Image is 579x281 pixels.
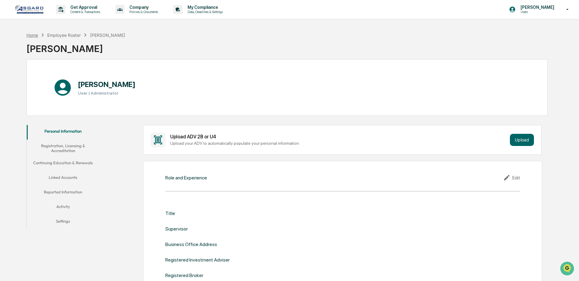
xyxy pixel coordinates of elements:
[165,210,175,216] div: Title
[27,125,100,140] button: Personal Information
[165,241,217,247] div: Business Office Address
[183,10,226,14] p: Data, Deadlines & Settings
[6,89,11,94] div: 🔎
[165,272,203,278] div: Registered Broker
[26,38,125,54] div: [PERSON_NAME]
[170,141,507,146] div: Upload your ADV to automatically populate your personal information.
[170,134,507,140] div: Upload ADV 2B or U4
[4,86,41,97] a: 🔎Data Lookup
[560,261,576,277] iframe: Open customer support
[21,47,100,53] div: Start new chat
[26,33,38,38] div: Home
[12,77,39,83] span: Preclearance
[165,226,188,232] div: Supervisor
[27,215,100,230] button: Settings
[50,77,75,83] span: Attestations
[78,91,135,95] h3: User | Administrator
[165,257,230,263] div: Registered Investment Adviser
[27,186,100,200] button: Reported Information
[125,5,161,10] p: Company
[6,47,17,57] img: 1746055101610-c473b297-6a78-478c-a979-82029cc54cd1
[503,174,520,181] div: Edit
[61,103,74,108] span: Pylon
[27,125,100,230] div: secondary tabs example
[510,134,534,146] button: Upload
[516,10,557,14] p: Users
[27,171,100,186] button: Linked Accounts
[6,13,111,23] p: How can we help?
[90,33,125,38] div: [PERSON_NAME]
[27,140,100,157] button: Registration, Licensing & Accreditation
[125,10,161,14] p: Policies & Documents
[47,33,81,38] div: Employee Roster
[183,5,226,10] p: My Compliance
[78,80,135,89] h1: [PERSON_NAME]
[4,74,42,85] a: 🖐️Preclearance
[516,5,557,10] p: [PERSON_NAME]
[15,5,44,14] img: logo
[104,48,111,56] button: Start new chat
[165,175,207,181] div: Role and Experience
[27,157,100,171] button: Continuing Education & Renewals
[65,10,103,14] p: Content & Transactions
[42,74,78,85] a: 🗄️Attestations
[44,77,49,82] div: 🗄️
[21,53,77,57] div: We're available if you need us!
[65,5,103,10] p: Get Approval
[12,88,38,94] span: Data Lookup
[6,77,11,82] div: 🖐️
[43,103,74,108] a: Powered byPylon
[27,200,100,215] button: Activity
